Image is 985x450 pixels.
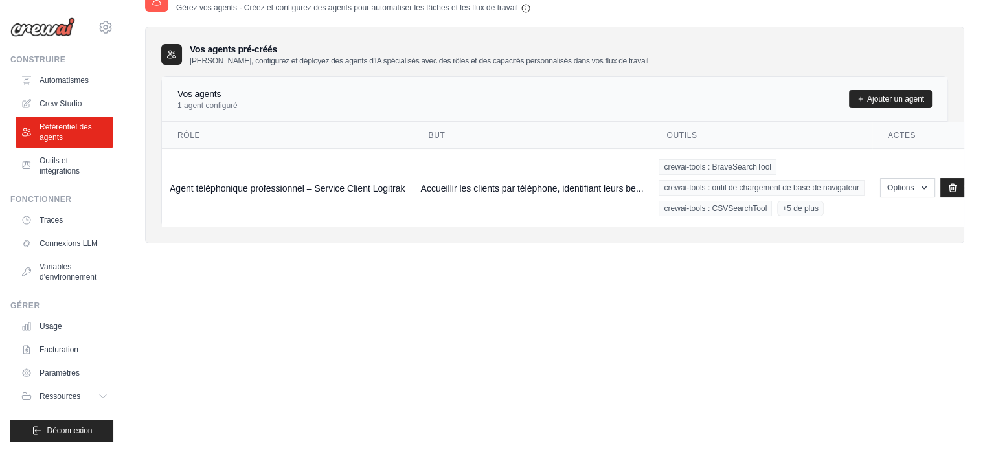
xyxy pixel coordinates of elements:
font: Usage [40,322,62,331]
div: Widget de chat [920,388,985,450]
font: Rôle [177,131,200,140]
a: Usage [16,316,113,337]
font: Outils [666,131,697,140]
font: Options [887,183,914,192]
font: Outils et intégrations [40,156,80,175]
font: Accueillir les clients par téléphone, identifiant leurs be... [420,183,643,194]
font: +5 de plus [782,204,819,213]
a: Ajouter un agent [849,90,932,108]
button: Options [880,178,935,197]
font: [PERSON_NAME], configurez et déployez des agents d'IA spécialisés avec des rôles et des capacités... [190,56,648,65]
font: But [428,131,445,140]
font: Automatismes [40,76,89,85]
font: Gérez vos agents - Créez et configurez des agents pour automatiser les tâches et les flux de travail [176,3,518,12]
a: Référentiel des agents [16,117,113,148]
font: crewai-tools : BraveSearchTool [664,163,771,172]
a: Automatismes [16,70,113,91]
font: Crew Studio [40,99,82,108]
font: Ressources [40,392,80,401]
font: Référentiel des agents [40,122,92,142]
font: Gérer [10,301,40,310]
font: crewai-tools : CSVSearchTool [664,204,767,213]
font: Construire [10,55,65,64]
font: crewai-tools : outil de chargement de base de navigateur [664,183,859,192]
font: Vos agents pré-créés [190,44,277,54]
a: Traces [16,210,113,231]
a: Outils et intégrations [16,150,113,181]
font: Connexions LLM [40,239,98,248]
font: Paramètres [40,368,80,377]
a: Connexions LLM [16,233,113,254]
font: Fonctionner [10,195,72,204]
button: Ressources [16,386,113,407]
font: Vos agents [177,89,221,99]
font: Facturation [40,345,78,354]
a: Crew Studio [16,93,113,114]
font: Ajouter un agent [867,95,924,104]
font: Actes [888,131,916,140]
font: Variables d'environnement [40,262,96,282]
a: Variables d'environnement [16,256,113,287]
img: Logo [10,17,75,37]
font: Déconnexion [47,426,92,435]
font: 1 agent configuré [177,101,238,110]
button: Déconnexion [10,420,113,442]
a: Facturation [16,339,113,360]
font: Traces [40,216,63,225]
font: Agent téléphonique professionnel – Service Client Logitrak [170,183,405,194]
a: Paramètres [16,363,113,383]
iframe: Chat Widget [920,388,985,450]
